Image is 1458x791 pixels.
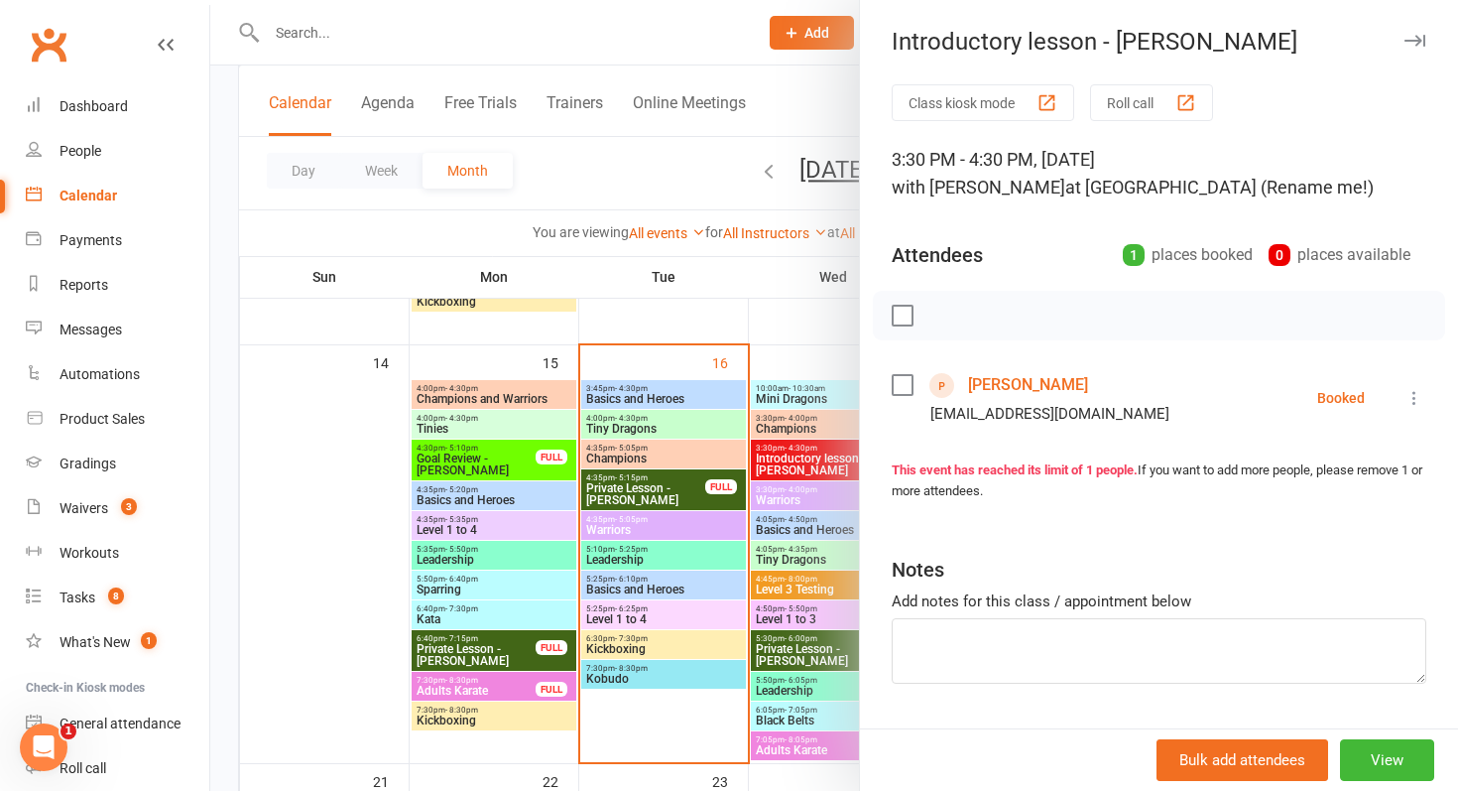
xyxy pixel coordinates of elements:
[60,500,108,516] div: Waivers
[1156,739,1328,781] button: Bulk add attendees
[930,401,1169,427] div: [EMAIL_ADDRESS][DOMAIN_NAME]
[860,28,1458,56] div: Introductory lesson - [PERSON_NAME]
[26,218,209,263] a: Payments
[60,232,122,248] div: Payments
[892,461,1426,502] div: If you want to add more people, please remove 1 or more attendees.
[892,146,1426,201] div: 3:30 PM - 4:30 PM, [DATE]
[60,456,116,471] div: Gradings
[20,724,67,771] iframe: Intercom live chat
[26,486,209,531] a: Waivers 3
[1269,241,1410,269] div: places available
[60,411,145,427] div: Product Sales
[892,462,1138,477] strong: This event has reached its limit of 1 people.
[892,590,1426,613] div: Add notes for this class / appointment below
[26,702,209,746] a: General attendance kiosk mode
[60,590,95,605] div: Tasks
[60,545,119,561] div: Workouts
[26,397,209,442] a: Product Sales
[60,716,181,731] div: General attendance
[60,366,140,382] div: Automations
[60,634,131,650] div: What's New
[1269,244,1290,266] div: 0
[26,531,209,576] a: Workouts
[26,746,209,791] a: Roll call
[1065,177,1374,198] span: at [GEOGRAPHIC_DATA] (Rename me!)
[892,84,1074,121] button: Class kiosk mode
[26,84,209,129] a: Dashboard
[1090,84,1213,121] button: Roll call
[141,632,157,649] span: 1
[1317,391,1365,405] div: Booked
[1123,244,1145,266] div: 1
[26,352,209,397] a: Automations
[26,442,209,486] a: Gradings
[108,588,124,604] span: 8
[892,241,983,269] div: Attendees
[60,188,117,203] div: Calendar
[60,98,128,114] div: Dashboard
[61,724,76,739] span: 1
[60,277,108,293] div: Reports
[892,177,1065,198] span: with [PERSON_NAME]
[968,369,1088,401] a: [PERSON_NAME]
[26,576,209,620] a: Tasks 8
[892,556,944,584] div: Notes
[24,20,73,69] a: Clubworx
[26,620,209,665] a: What's New1
[26,129,209,174] a: People
[1123,241,1253,269] div: places booked
[26,308,209,352] a: Messages
[121,498,137,515] span: 3
[1340,739,1434,781] button: View
[26,263,209,308] a: Reports
[26,174,209,218] a: Calendar
[60,143,101,159] div: People
[60,760,106,776] div: Roll call
[60,322,122,337] div: Messages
